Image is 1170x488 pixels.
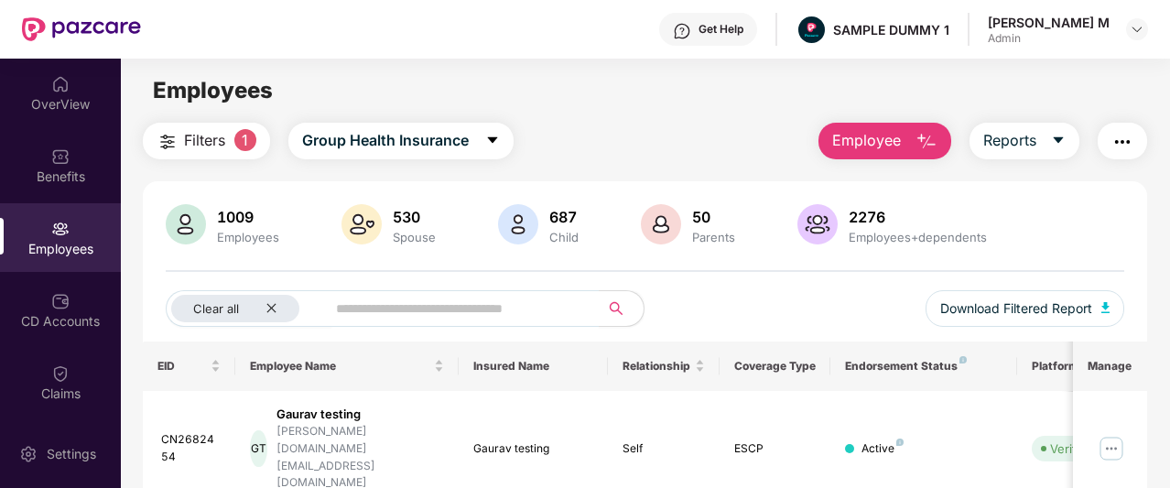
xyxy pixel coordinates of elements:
img: svg+xml;base64,PHN2ZyB4bWxucz0iaHR0cDovL3d3dy53My5vcmcvMjAwMC9zdmciIHdpZHRoPSI4IiBoZWlnaHQ9IjgiIH... [959,356,967,363]
img: svg+xml;base64,PHN2ZyBpZD0iQmVuZWZpdHMiIHhtbG5zPSJodHRwOi8vd3d3LnczLm9yZy8yMDAwL3N2ZyIgd2lkdGg9Ij... [51,147,70,166]
div: SAMPLE DUMMY 1 [833,21,949,38]
th: Employee Name [235,342,459,391]
img: svg+xml;base64,PHN2ZyBpZD0iRHJvcGRvd24tMzJ4MzIiIHhtbG5zPSJodHRwOi8vd3d3LnczLm9yZy8yMDAwL3N2ZyIgd2... [1130,22,1144,37]
button: Group Health Insurancecaret-down [288,123,514,159]
div: Spouse [389,230,439,244]
span: EID [157,359,208,374]
img: svg+xml;base64,PHN2ZyB4bWxucz0iaHR0cDovL3d3dy53My5vcmcvMjAwMC9zdmciIHhtbG5zOnhsaW5rPSJodHRwOi8vd3... [498,204,538,244]
span: search [599,301,634,316]
img: svg+xml;base64,PHN2ZyBpZD0iQ2xhaW0iIHhtbG5zPSJodHRwOi8vd3d3LnczLm9yZy8yMDAwL3N2ZyIgd2lkdGg9IjIwIi... [51,364,70,383]
span: Employee Name [250,359,430,374]
img: svg+xml;base64,PHN2ZyB4bWxucz0iaHR0cDovL3d3dy53My5vcmcvMjAwMC9zdmciIHhtbG5zOnhsaW5rPSJodHRwOi8vd3... [797,204,838,244]
span: Reports [983,129,1036,152]
span: caret-down [1051,133,1066,149]
span: Relationship [623,359,691,374]
button: Filters1 [143,123,270,159]
span: Employee [832,129,901,152]
img: svg+xml;base64,PHN2ZyB4bWxucz0iaHR0cDovL3d3dy53My5vcmcvMjAwMC9zdmciIHdpZHRoPSIyNCIgaGVpZ2h0PSIyNC... [157,131,179,153]
span: Download Filtered Report [940,298,1092,319]
div: Get Help [699,22,743,37]
div: 530 [389,208,439,226]
div: Gaurav testing [473,440,593,458]
img: svg+xml;base64,PHN2ZyB4bWxucz0iaHR0cDovL3d3dy53My5vcmcvMjAwMC9zdmciIHhtbG5zOnhsaW5rPSJodHRwOi8vd3... [1101,302,1110,313]
img: svg+xml;base64,PHN2ZyBpZD0iQ0RfQWNjb3VudHMiIGRhdGEtbmFtZT0iQ0QgQWNjb3VudHMiIHhtbG5zPSJodHRwOi8vd3... [51,292,70,310]
span: Clear all [193,301,239,316]
th: Insured Name [459,342,608,391]
img: manageButton [1097,434,1126,463]
div: Active [861,440,904,458]
span: Employees [153,77,273,103]
button: Clear allclose [166,290,332,327]
div: Self [623,440,705,458]
img: svg+xml;base64,PHN2ZyBpZD0iSGVscC0zMngzMiIgeG1sbnM9Imh0dHA6Ly93d3cudzMub3JnLzIwMDAvc3ZnIiB3aWR0aD... [673,22,691,40]
span: Group Health Insurance [302,129,469,152]
span: Filters [184,129,225,152]
img: svg+xml;base64,PHN2ZyB4bWxucz0iaHR0cDovL3d3dy53My5vcmcvMjAwMC9zdmciIHhtbG5zOnhsaW5rPSJodHRwOi8vd3... [166,204,206,244]
img: svg+xml;base64,PHN2ZyB4bWxucz0iaHR0cDovL3d3dy53My5vcmcvMjAwMC9zdmciIHhtbG5zOnhsaW5rPSJodHRwOi8vd3... [341,204,382,244]
div: CN2682454 [161,431,222,466]
div: Verified [1050,439,1094,458]
button: search [599,290,645,327]
div: Employees [213,230,283,244]
img: svg+xml;base64,PHN2ZyBpZD0iSG9tZSIgeG1sbnM9Imh0dHA6Ly93d3cudzMub3JnLzIwMDAvc3ZnIiB3aWR0aD0iMjAiIG... [51,75,70,93]
div: 50 [688,208,739,226]
th: Relationship [608,342,720,391]
span: close [265,302,277,314]
div: Settings [41,445,102,463]
th: Manage [1073,342,1147,391]
img: svg+xml;base64,PHN2ZyBpZD0iRW1wbG95ZWVzIiB4bWxucz0iaHR0cDovL3d3dy53My5vcmcvMjAwMC9zdmciIHdpZHRoPS... [51,220,70,238]
div: 2276 [845,208,991,226]
div: Platform Status [1032,359,1132,374]
span: caret-down [485,133,500,149]
div: Child [546,230,582,244]
button: Download Filtered Report [926,290,1125,327]
img: svg+xml;base64,PHN2ZyB4bWxucz0iaHR0cDovL3d3dy53My5vcmcvMjAwMC9zdmciIHdpZHRoPSIyNCIgaGVpZ2h0PSIyNC... [1111,131,1133,153]
div: 1009 [213,208,283,226]
button: Reportscaret-down [970,123,1079,159]
img: svg+xml;base64,PHN2ZyBpZD0iU2V0dGluZy0yMHgyMCIgeG1sbnM9Imh0dHA6Ly93d3cudzMub3JnLzIwMDAvc3ZnIiB3aW... [19,445,38,463]
img: svg+xml;base64,PHN2ZyB4bWxucz0iaHR0cDovL3d3dy53My5vcmcvMjAwMC9zdmciIHdpZHRoPSI4IiBoZWlnaHQ9IjgiIH... [896,439,904,446]
div: Gaurav testing [276,406,445,423]
div: Parents [688,230,739,244]
div: Endorsement Status [845,359,1002,374]
span: 1 [234,129,256,151]
img: svg+xml;base64,PHN2ZyB4bWxucz0iaHR0cDovL3d3dy53My5vcmcvMjAwMC9zdmciIHhtbG5zOnhsaW5rPSJodHRwOi8vd3... [915,131,937,153]
img: New Pazcare Logo [22,17,141,41]
div: 687 [546,208,582,226]
div: ESCP [734,440,817,458]
th: EID [143,342,236,391]
div: Admin [988,31,1110,46]
div: [PERSON_NAME] M [988,14,1110,31]
div: Employees+dependents [845,230,991,244]
th: Coverage Type [720,342,831,391]
div: GT [250,430,266,467]
button: Employee [818,123,951,159]
img: svg+xml;base64,PHN2ZyB4bWxucz0iaHR0cDovL3d3dy53My5vcmcvMjAwMC9zdmciIHhtbG5zOnhsaW5rPSJodHRwOi8vd3... [641,204,681,244]
img: Pazcare_Alternative_logo-01-01.png [798,16,825,43]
